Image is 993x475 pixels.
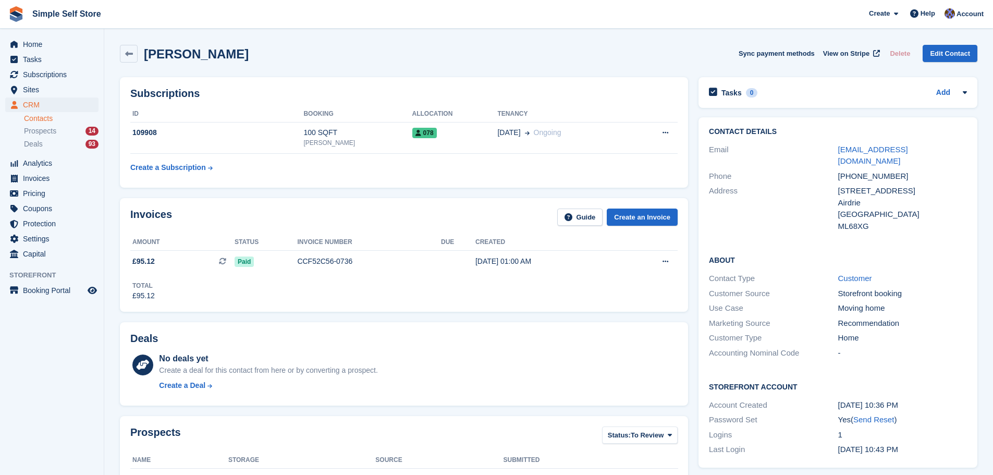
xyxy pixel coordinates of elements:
[23,216,85,231] span: Protection
[24,139,99,150] a: Deals 93
[838,145,908,166] a: [EMAIL_ADDRESS][DOMAIN_NAME]
[631,430,664,441] span: To Review
[838,274,872,283] a: Customer
[9,270,104,281] span: Storefront
[5,232,99,246] a: menu
[921,8,935,19] span: Help
[8,6,24,22] img: stora-icon-8386f47178a22dfd0bd8f6a31ec36ba5ce8667c1dd55bd0f319d3a0aa187defe.svg
[838,332,967,344] div: Home
[819,45,882,62] a: View on Stripe
[709,381,967,392] h2: Storefront Account
[132,281,155,290] div: Total
[709,144,838,167] div: Email
[923,45,977,62] a: Edit Contact
[721,88,742,98] h2: Tasks
[557,209,603,226] a: Guide
[851,415,897,424] span: ( )
[838,347,967,359] div: -
[24,114,99,124] a: Contacts
[5,156,99,170] a: menu
[144,47,249,61] h2: [PERSON_NAME]
[709,288,838,300] div: Customer Source
[838,318,967,330] div: Recommendation
[23,52,85,67] span: Tasks
[838,302,967,314] div: Moving home
[130,88,678,100] h2: Subscriptions
[5,247,99,261] a: menu
[85,127,99,136] div: 14
[297,234,441,251] th: Invoice number
[838,288,967,300] div: Storefront booking
[475,234,621,251] th: Created
[5,82,99,97] a: menu
[303,127,412,138] div: 100 SQFT
[130,209,172,226] h2: Invoices
[132,290,155,301] div: £95.12
[957,9,984,19] span: Account
[412,128,437,138] span: 078
[24,126,56,136] span: Prospects
[23,98,85,112] span: CRM
[709,170,838,182] div: Phone
[5,186,99,201] a: menu
[936,87,950,99] a: Add
[497,127,520,138] span: [DATE]
[838,197,967,209] div: Airdrie
[838,185,967,197] div: [STREET_ADDRESS]
[130,234,235,251] th: Amount
[159,365,377,376] div: Create a deal for this contact from here or by converting a prospect.
[297,256,441,267] div: CCF52C56-0736
[130,333,158,345] h2: Deals
[838,429,967,441] div: 1
[23,186,85,201] span: Pricing
[709,254,967,265] h2: About
[823,48,869,59] span: View on Stripe
[132,256,155,267] span: £95.12
[5,201,99,216] a: menu
[441,234,475,251] th: Due
[23,247,85,261] span: Capital
[23,283,85,298] span: Booking Portal
[130,106,303,123] th: ID
[86,284,99,297] a: Preview store
[504,452,678,469] th: Submitted
[709,399,838,411] div: Account Created
[130,158,213,177] a: Create a Subscription
[709,302,838,314] div: Use Case
[5,283,99,298] a: menu
[709,318,838,330] div: Marketing Source
[5,98,99,112] a: menu
[159,352,377,365] div: No deals yet
[709,273,838,285] div: Contact Type
[412,106,498,123] th: Allocation
[159,380,205,391] div: Create a Deal
[746,88,758,98] div: 0
[5,67,99,82] a: menu
[5,216,99,231] a: menu
[5,171,99,186] a: menu
[869,8,890,19] span: Create
[303,138,412,148] div: [PERSON_NAME]
[608,430,631,441] span: Status:
[23,171,85,186] span: Invoices
[228,452,375,469] th: Storage
[853,415,894,424] a: Send Reset
[235,234,297,251] th: Status
[709,429,838,441] div: Logins
[709,444,838,456] div: Last Login
[235,257,254,267] span: Paid
[5,52,99,67] a: menu
[5,37,99,52] a: menu
[24,126,99,137] a: Prospects 14
[838,221,967,233] div: ML68XG
[23,37,85,52] span: Home
[739,45,815,62] button: Sync payment methods
[607,209,678,226] a: Create an Invoice
[375,452,503,469] th: Source
[886,45,914,62] button: Delete
[838,209,967,221] div: [GEOGRAPHIC_DATA]
[838,399,967,411] div: [DATE] 10:36 PM
[945,8,955,19] img: Sharon Hughes
[159,380,377,391] a: Create a Deal
[497,106,631,123] th: Tenancy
